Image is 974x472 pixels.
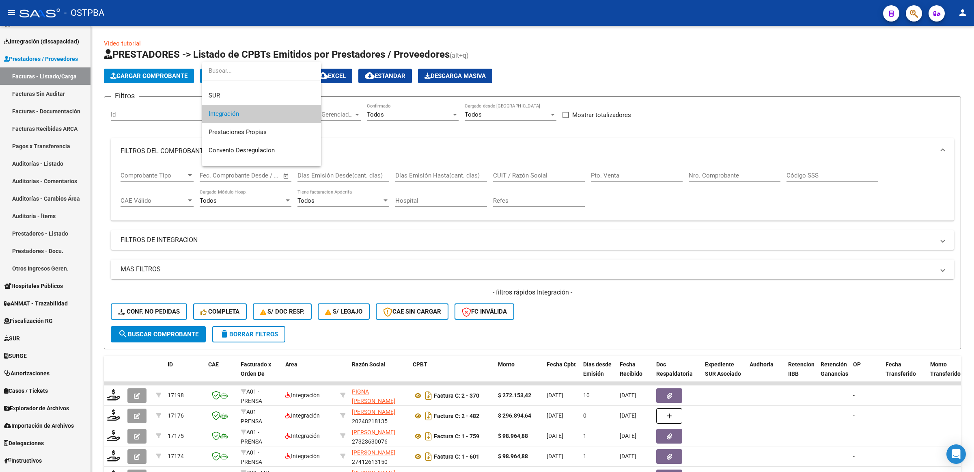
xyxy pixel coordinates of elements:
[209,110,239,117] span: Integración
[209,92,220,99] span: SUR
[946,444,966,464] div: Open Intercom Messenger
[209,147,275,154] span: Convenio Desregulacion
[209,165,226,172] span: Capita
[209,128,267,136] span: Prestaciones Propias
